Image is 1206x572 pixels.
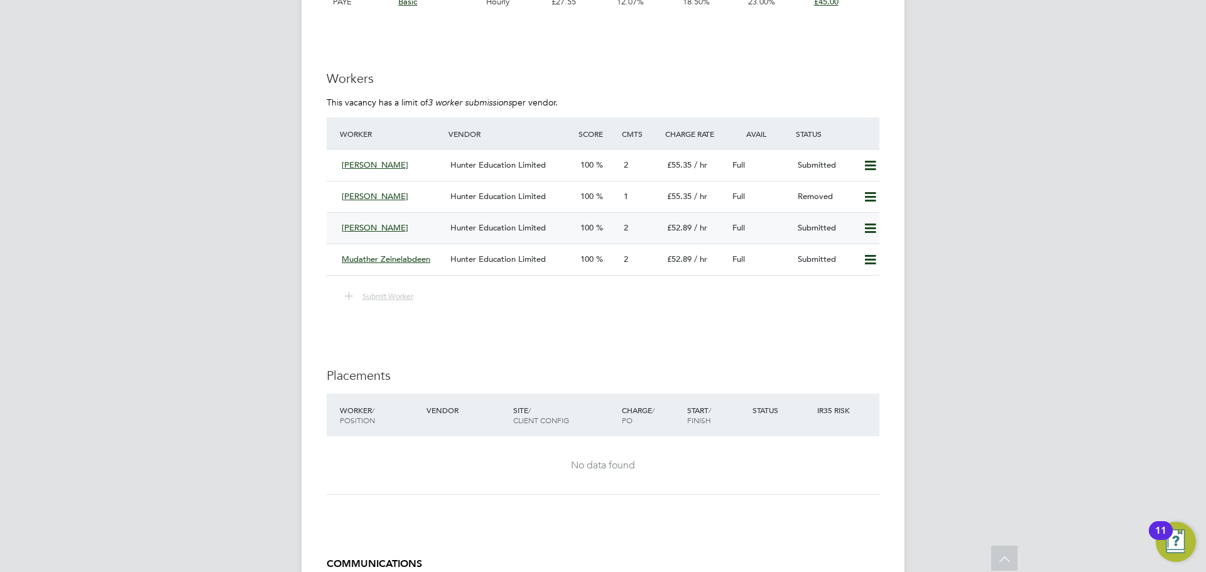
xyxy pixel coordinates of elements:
[694,254,707,264] span: / hr
[342,191,408,202] span: [PERSON_NAME]
[619,399,684,431] div: Charge
[340,405,375,425] span: / Position
[513,405,569,425] span: / Client Config
[327,97,879,108] p: This vacancy has a limit of per vendor.
[622,405,655,425] span: / PO
[445,122,575,145] div: Vendor
[667,222,692,233] span: £52.89
[684,399,749,431] div: Start
[428,97,512,108] em: 3 worker submissions
[1155,531,1166,547] div: 11
[727,122,793,145] div: Avail
[814,399,857,421] div: IR35 Risk
[327,558,879,571] h5: COMMUNICATIONS
[423,399,510,421] div: Vendor
[327,70,879,87] h3: Workers
[580,191,594,202] span: 100
[575,122,619,145] div: Score
[580,254,594,264] span: 100
[749,399,815,421] div: Status
[667,191,692,202] span: £55.35
[580,222,594,233] span: 100
[342,222,408,233] span: [PERSON_NAME]
[510,399,619,431] div: Site
[580,159,594,170] span: 100
[732,159,745,170] span: Full
[793,122,879,145] div: Status
[362,291,413,301] span: Submit Worker
[662,122,727,145] div: Charge Rate
[624,191,628,202] span: 1
[342,254,430,264] span: Mudather Zeinelabdeen
[339,459,867,472] div: No data found
[624,254,628,264] span: 2
[624,159,628,170] span: 2
[450,159,546,170] span: Hunter Education Limited
[694,222,707,233] span: / hr
[687,405,711,425] span: / Finish
[327,367,879,384] h3: Placements
[793,249,858,270] div: Submitted
[619,122,662,145] div: Cmts
[667,159,692,170] span: £55.35
[337,122,445,145] div: Worker
[793,186,858,207] div: Removed
[450,254,546,264] span: Hunter Education Limited
[793,155,858,176] div: Submitted
[337,399,423,431] div: Worker
[450,222,546,233] span: Hunter Education Limited
[667,254,692,264] span: £52.89
[793,218,858,239] div: Submitted
[336,288,423,305] button: Submit Worker
[694,159,707,170] span: / hr
[1156,522,1196,562] button: Open Resource Center, 11 new notifications
[450,191,546,202] span: Hunter Education Limited
[694,191,707,202] span: / hr
[342,159,408,170] span: [PERSON_NAME]
[732,191,745,202] span: Full
[732,222,745,233] span: Full
[624,222,628,233] span: 2
[732,254,745,264] span: Full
